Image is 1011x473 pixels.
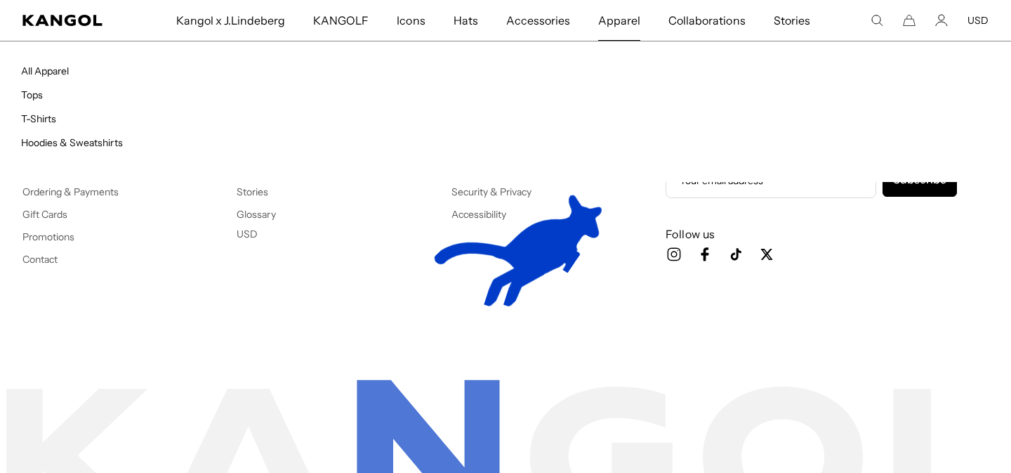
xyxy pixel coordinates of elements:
a: Kangol [22,15,115,26]
button: USD [967,14,989,27]
a: Gift Cards [22,208,67,221]
a: Accessibility [451,208,506,221]
a: All Apparel [21,65,69,77]
a: T-Shirts [21,112,56,125]
a: Glossary [237,208,275,221]
button: USD [237,228,258,240]
a: Stories [237,186,268,198]
button: Cart [903,14,916,27]
h3: Follow us [666,226,989,242]
a: Account [935,14,948,27]
a: Hoodies & Sweatshirts [21,136,123,149]
a: Contact [22,253,58,266]
a: Security & Privacy [451,186,532,198]
a: Tops [21,89,43,101]
a: Promotions [22,231,74,243]
a: Ordering & Payments [22,186,119,198]
summary: Search here [871,14,883,27]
